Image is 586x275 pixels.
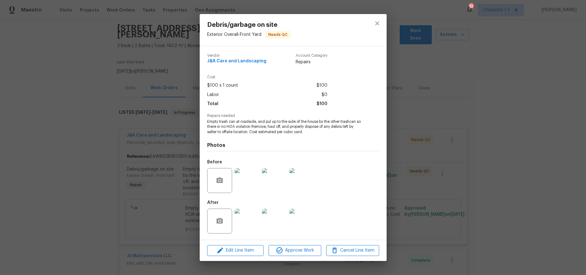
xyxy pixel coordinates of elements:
[326,245,379,256] button: Cancel Line Item
[370,16,385,31] button: close
[207,200,219,205] h5: After
[207,22,291,28] span: Debris/garbage on site
[317,99,327,109] span: $100
[207,119,362,135] span: Empty trash can at roadside, and pul up to the side of the house by the other trashcan so there i...
[207,99,218,109] span: Total
[207,59,266,64] span: J&A Care and Landscaping
[207,114,379,118] span: Repairs needed
[317,81,327,90] span: $100
[296,59,327,65] span: Repairs
[296,54,327,58] span: Account Category
[328,247,377,254] span: Cancel Line Item
[207,142,379,148] h4: Photos
[266,31,290,38] span: Needs QC
[209,247,262,254] span: Edit Line Item
[207,81,238,90] span: $100 x 1 count
[207,54,266,58] span: Vendor
[207,160,222,164] h5: Before
[469,4,473,10] div: 72
[269,245,321,256] button: Approve Work
[207,32,261,37] span: Exterior Overall - Front Yard
[207,75,327,79] span: Cost
[322,90,327,99] span: $0
[207,90,219,99] span: Labor
[270,247,319,254] span: Approve Work
[207,245,264,256] button: Edit Line Item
